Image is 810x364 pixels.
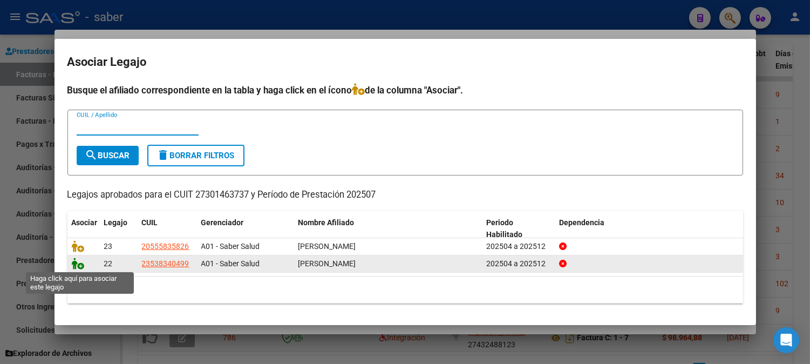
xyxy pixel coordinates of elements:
[482,211,555,247] datatable-header-cell: Periodo Habilitado
[104,218,128,227] span: Legajo
[142,218,158,227] span: CUIL
[104,259,113,268] span: 22
[67,52,743,72] h2: Asociar Legajo
[67,211,100,247] datatable-header-cell: Asociar
[104,242,113,251] span: 23
[486,218,522,239] span: Periodo Habilitado
[201,242,260,251] span: A01 - Saber Salud
[157,151,235,160] span: Borrar Filtros
[85,151,130,160] span: Buscar
[559,218,604,227] span: Dependencia
[294,211,482,247] datatable-header-cell: Nombre Afiliado
[67,83,743,97] h4: Busque el afiliado correspondiente en la tabla y haga click en el ícono de la columna "Asociar".
[67,188,743,202] p: Legajos aprobados para el CUIT 27301463737 y Período de Prestación 202507
[486,258,550,270] div: 202504 a 202512
[773,327,799,353] div: Open Intercom Messenger
[298,242,356,251] span: GOMEZ VALENTINO LEONEL
[201,218,244,227] span: Gerenciador
[298,259,356,268] span: GOMEZ THOMAS BENJAMIN
[72,218,98,227] span: Asociar
[138,211,197,247] datatable-header-cell: CUIL
[197,211,294,247] datatable-header-cell: Gerenciador
[142,259,189,268] span: 23538340499
[201,259,260,268] span: A01 - Saber Salud
[100,211,138,247] datatable-header-cell: Legajo
[555,211,743,247] datatable-header-cell: Dependencia
[67,277,743,304] div: 2 registros
[85,149,98,161] mat-icon: search
[298,218,355,227] span: Nombre Afiliado
[147,145,244,166] button: Borrar Filtros
[486,240,550,253] div: 202504 a 202512
[142,242,189,251] span: 20555835826
[77,146,139,165] button: Buscar
[157,149,170,161] mat-icon: delete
